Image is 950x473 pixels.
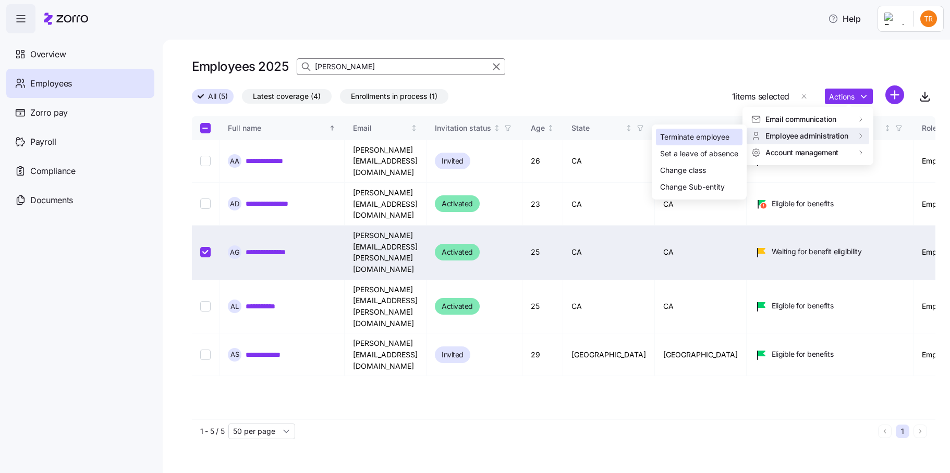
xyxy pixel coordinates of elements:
span: Activated [442,246,473,258]
td: CA [655,226,747,280]
input: Select record 3 [200,247,211,257]
div: Set a leave of absence [660,148,738,159]
td: [PERSON_NAME][EMAIL_ADDRESS][PERSON_NAME][DOMAIN_NAME] [345,226,427,280]
div: Change Sub-entity [660,181,725,193]
div: Change class [660,165,706,176]
td: 25 [522,226,563,280]
span: Waiting for benefit eligibility [772,246,862,257]
span: Employee administration [765,131,848,141]
td: CA [563,226,655,280]
div: Terminate employee [660,131,729,143]
span: Account management [765,147,838,158]
span: Email communication [765,114,836,125]
span: A G [230,249,240,256]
